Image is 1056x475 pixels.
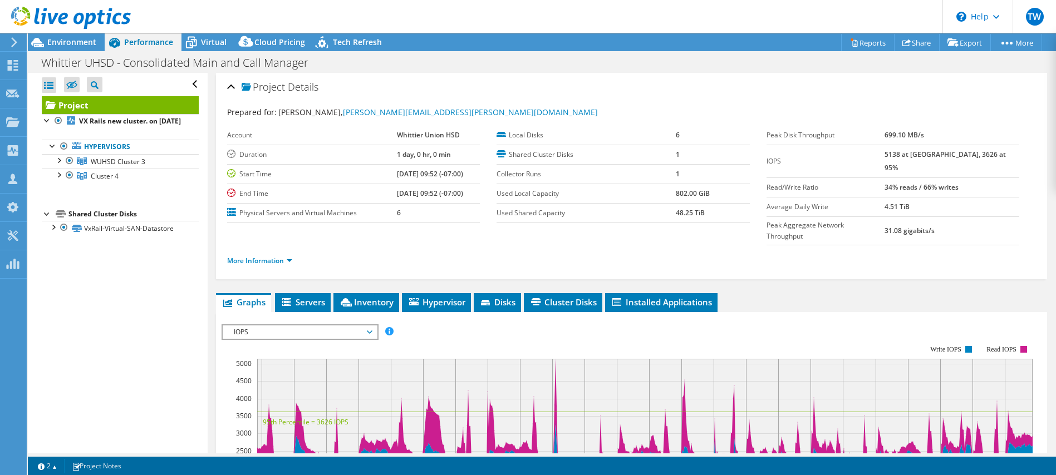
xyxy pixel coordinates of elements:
label: Account [227,130,397,141]
b: 1 [676,150,680,159]
text: Read IOPS [987,345,1017,353]
label: Average Daily Write [767,201,885,212]
span: Installed Applications [611,296,712,308]
b: VX Rails new cluster. on [DATE] [79,116,181,126]
b: 48.25 TiB [676,208,705,217]
a: Project Notes [64,459,129,473]
span: WUHSD Cluster 3 [91,157,145,166]
label: Prepared for: [227,107,277,117]
span: Hypervisor [407,296,465,308]
b: Whittier Union HSD [397,130,460,140]
b: 802.00 GiB [676,189,710,198]
b: 4.51 TiB [885,202,910,211]
label: Start Time [227,169,397,180]
span: Cluster 4 [91,171,119,181]
text: 4500 [236,376,252,385]
a: VX Rails new cluster. on [DATE] [42,114,199,128]
text: 2500 [236,446,252,456]
span: Details [288,80,318,93]
b: 6 [676,130,680,140]
text: 4000 [236,394,252,403]
b: 6 [397,208,401,217]
b: 1 day, 0 hr, 0 min [397,150,451,159]
label: End Time [227,188,397,199]
a: Share [894,34,940,51]
svg: \n [956,12,966,22]
a: WUHSD Cluster 3 [42,154,199,169]
label: Peak Disk Throughput [767,130,885,141]
span: Cloud Pricing [254,37,305,47]
a: 2 [30,459,65,473]
b: 5138 at [GEOGRAPHIC_DATA], 3626 at 95% [885,150,1006,172]
label: Peak Aggregate Network Throughput [767,220,885,242]
label: Duration [227,149,397,160]
span: Servers [281,296,325,308]
label: IOPS [767,156,885,167]
span: Graphs [222,296,266,308]
span: Disks [479,296,515,308]
label: Collector Runs [497,169,676,180]
label: Used Local Capacity [497,188,676,199]
span: IOPS [228,325,371,339]
b: 31.08 gigabits/s [885,226,935,235]
div: Shared Cluster Disks [68,207,199,221]
text: 95th Percentile = 3626 IOPS [263,417,348,427]
text: 5000 [236,359,252,368]
label: Shared Cluster Disks [497,149,676,160]
b: 1 [676,169,680,179]
a: Cluster 4 [42,169,199,183]
label: Local Disks [497,130,676,141]
b: 699.10 MB/s [885,130,924,140]
a: More Information [227,256,292,265]
a: Reports [841,34,895,51]
span: Tech Refresh [333,37,382,47]
a: More [990,34,1042,51]
a: [PERSON_NAME][EMAIL_ADDRESS][PERSON_NAME][DOMAIN_NAME] [343,107,598,117]
text: 3000 [236,428,252,438]
span: Environment [47,37,96,47]
a: Project [42,96,199,114]
a: VxRail-Virtual-SAN-Datastore [42,221,199,235]
span: Performance [124,37,173,47]
span: Virtual [201,37,227,47]
text: Write IOPS [930,345,961,353]
span: Inventory [339,296,394,308]
h1: Whittier UHSD - Consolidated Main and Call Manager [36,57,326,69]
span: TW [1026,8,1044,26]
text: 3500 [236,411,252,420]
span: Cluster Disks [529,296,597,308]
b: [DATE] 09:52 (-07:00) [397,189,463,198]
span: Project [242,82,285,93]
label: Read/Write Ratio [767,182,885,193]
b: [DATE] 09:52 (-07:00) [397,169,463,179]
span: [PERSON_NAME], [278,107,598,117]
label: Physical Servers and Virtual Machines [227,207,397,219]
b: 34% reads / 66% writes [885,182,959,192]
a: Hypervisors [42,140,199,154]
a: Export [939,34,991,51]
label: Used Shared Capacity [497,207,676,219]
